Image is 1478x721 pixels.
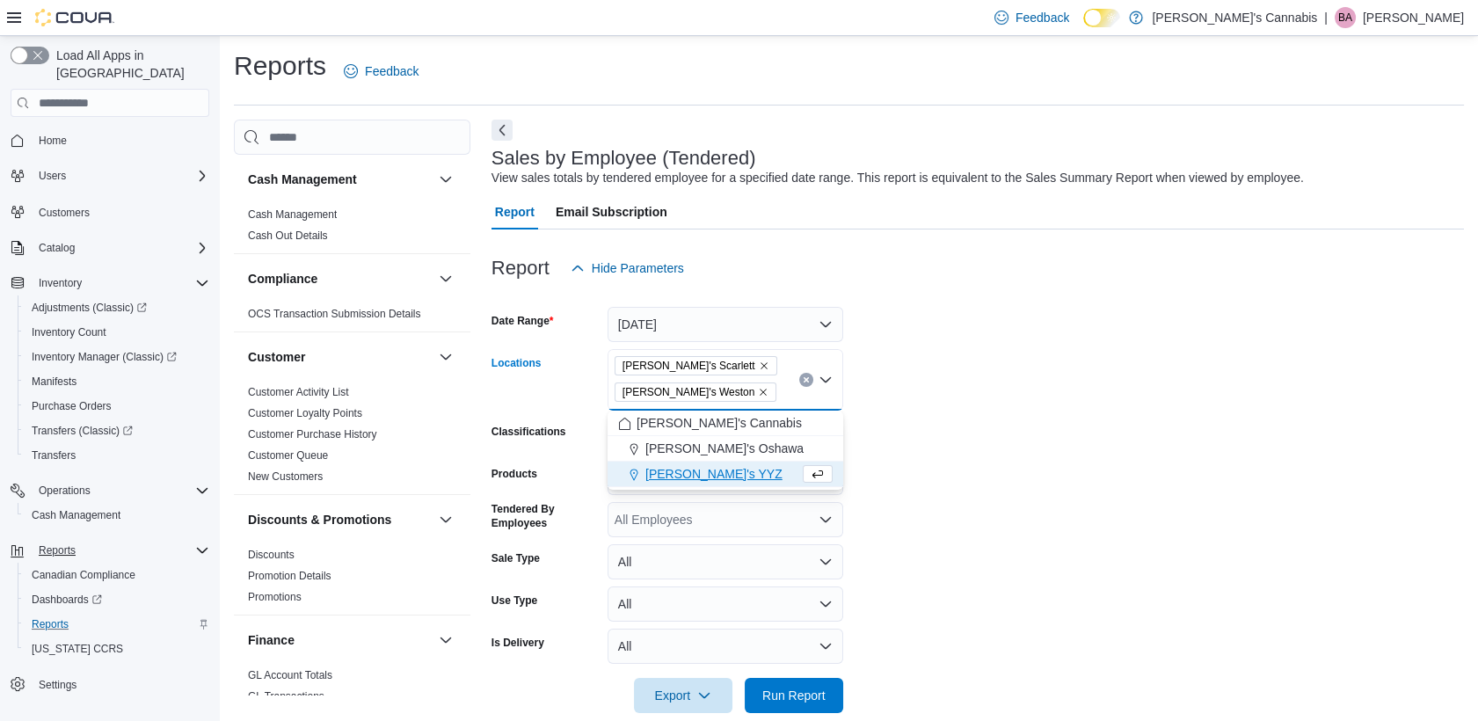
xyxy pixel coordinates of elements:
a: Customer Loyalty Points [248,407,362,419]
p: [PERSON_NAME]'s Cannabis [1152,7,1317,28]
span: Run Report [762,687,826,704]
span: Transfers [32,448,76,462]
button: Compliance [435,268,456,289]
span: Cash Management [248,208,337,222]
button: Discounts & Promotions [435,509,456,530]
a: Cash Management [25,505,127,526]
span: Settings [32,674,209,696]
span: [PERSON_NAME]'s Cannabis [637,414,802,432]
a: Feedback [337,54,426,89]
a: Customers [32,202,97,223]
span: Adjustments (Classic) [25,297,209,318]
a: New Customers [248,470,323,483]
div: View sales totals by tendered employee for a specified date range. This report is equivalent to t... [491,169,1304,187]
button: Home [4,127,216,153]
span: [PERSON_NAME]'s Oshawa [645,440,804,457]
span: New Customers [248,470,323,484]
button: Inventory [4,271,216,295]
span: Report [495,194,535,229]
h3: Cash Management [248,171,357,188]
button: Customer [248,348,432,366]
button: Discounts & Promotions [248,511,432,528]
h3: Finance [248,631,295,649]
button: Finance [248,631,432,649]
a: GL Account Totals [248,669,332,681]
span: Inventory [39,276,82,290]
span: MaryJane's Weston [615,382,777,402]
button: Cash Management [18,503,216,528]
span: Home [32,129,209,151]
label: Products [491,467,537,481]
span: Catalog [39,241,75,255]
span: [PERSON_NAME]'s YYZ [645,465,783,483]
span: Inventory Count [25,322,209,343]
button: Settings [4,672,216,697]
img: Cova [35,9,114,26]
a: Customer Activity List [248,386,349,398]
h3: Report [491,258,550,279]
button: Export [634,678,732,713]
h3: Customer [248,348,305,366]
a: GL Transactions [248,690,324,703]
label: Is Delivery [491,636,544,650]
span: Transfers (Classic) [25,420,209,441]
button: Manifests [18,369,216,394]
label: Tendered By Employees [491,502,601,530]
div: Choose from the following options [608,411,843,487]
button: [US_STATE] CCRS [18,637,216,661]
span: GL Account Totals [248,668,332,682]
div: Finance [234,665,470,714]
span: [US_STATE] CCRS [32,642,123,656]
button: Compliance [248,270,432,288]
button: [PERSON_NAME]'s Cannabis [608,411,843,436]
a: Dashboards [18,587,216,612]
span: Promotion Details [248,569,331,583]
button: Users [32,165,73,186]
h3: Compliance [248,270,317,288]
h3: Discounts & Promotions [248,511,391,528]
button: Purchase Orders [18,394,216,419]
span: Washington CCRS [25,638,209,659]
label: Sale Type [491,551,540,565]
button: [PERSON_NAME]'s YYZ [608,462,843,487]
a: Discounts [248,549,295,561]
span: Settings [39,678,76,692]
a: Purchase Orders [25,396,119,417]
span: Reports [32,617,69,631]
div: Customer [234,382,470,494]
span: Dark Mode [1083,27,1084,28]
span: Dashboards [32,593,102,607]
span: Purchase Orders [32,399,112,413]
a: Home [32,130,74,151]
button: Hide Parameters [564,251,691,286]
span: Home [39,134,67,148]
span: Feedback [1016,9,1069,26]
span: Operations [39,484,91,498]
a: Transfers [25,445,83,466]
span: Load All Apps in [GEOGRAPHIC_DATA] [49,47,209,82]
h1: Reports [234,48,326,84]
span: Canadian Compliance [32,568,135,582]
button: Inventory Count [18,320,216,345]
input: Dark Mode [1083,9,1120,27]
span: OCS Transaction Submission Details [248,307,421,321]
span: [PERSON_NAME]'s Weston [623,383,755,401]
span: Cash Management [32,508,120,522]
button: Remove MaryJane's Scarlett from selection in this group [759,360,769,371]
a: OCS Transaction Submission Details [248,308,421,320]
span: Users [39,169,66,183]
a: Manifests [25,371,84,392]
span: [PERSON_NAME]'s Scarlett [623,357,755,375]
span: Export [644,678,722,713]
a: Dashboards [25,589,109,610]
button: Canadian Compliance [18,563,216,587]
span: Transfers [25,445,209,466]
a: Adjustments (Classic) [18,295,216,320]
span: Customer Purchase History [248,427,377,441]
a: Inventory Manager (Classic) [18,345,216,369]
span: BA [1338,7,1352,28]
button: Inventory [32,273,89,294]
span: Discounts [248,548,295,562]
a: Customer Purchase History [248,428,377,441]
label: Date Range [491,314,554,328]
